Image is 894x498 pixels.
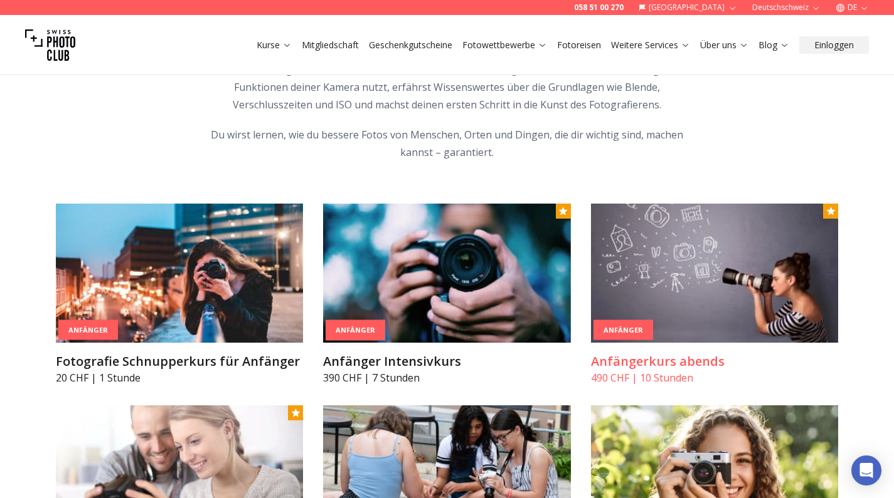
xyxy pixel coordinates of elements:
[611,39,690,51] a: Weitere Services
[552,36,606,54] button: Fotoreisen
[56,353,304,370] h3: Fotografie Schnupperkurs für Anfänger
[606,36,695,54] button: Weitere Services
[591,353,839,370] h3: Anfängerkurs abends
[462,39,547,51] a: Fotowettbewerbe
[758,39,789,51] a: Blog
[326,320,385,341] div: Anfänger
[753,36,794,54] button: Blog
[206,126,688,161] p: Du wirst lernen, wie du bessere Fotos von Menschen, Orten und Dingen, die dir wichtig sind, mache...
[457,36,552,54] button: Fotowettbewerbe
[557,39,601,51] a: Fotoreisen
[591,204,839,343] img: Anfängerkurs abends
[56,204,304,385] a: Fotografie Schnupperkurs für AnfängerAnfängerFotografie Schnupperkurs für Anfänger20 CHF | 1 Stunde
[851,455,881,485] div: Open Intercom Messenger
[593,319,653,340] div: Anfänger
[695,36,753,54] button: Über uns
[297,36,364,54] button: Mitgliedschaft
[323,204,571,343] img: Anfänger Intensivkurs
[56,370,304,385] p: 20 CHF | 1 Stunde
[574,3,624,13] a: 058 51 00 270
[700,39,748,51] a: Über uns
[257,39,292,51] a: Kurse
[302,39,359,51] a: Mitgliedschaft
[25,20,75,70] img: Swiss photo club
[364,36,457,54] button: Geschenkgutscheine
[591,204,839,385] a: Anfängerkurs abendsAnfängerAnfängerkurs abends490 CHF | 10 Stunden
[323,353,571,370] h3: Anfänger Intensivkurs
[799,36,869,54] button: Einloggen
[206,61,688,113] p: Keine Erfahrung erforderlich: In unseren Fotokursen für Anfänger lernst du, wie du die wichtigste...
[591,370,839,385] p: 490 CHF | 10 Stunden
[56,204,304,343] img: Fotografie Schnupperkurs für Anfänger
[369,39,452,51] a: Geschenkgutscheine
[323,370,571,385] p: 390 CHF | 7 Stunden
[323,204,571,385] a: Anfänger IntensivkursAnfängerAnfänger Intensivkurs390 CHF | 7 Stunden
[252,36,297,54] button: Kurse
[58,319,118,340] div: Anfänger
